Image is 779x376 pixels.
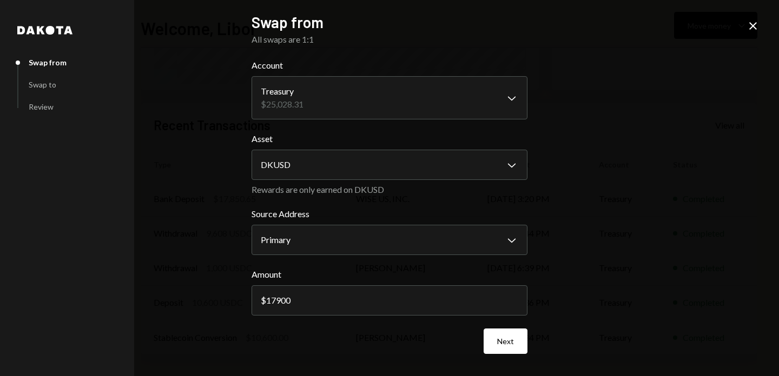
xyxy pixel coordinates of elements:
label: Source Address [252,207,527,220]
button: Next [484,328,527,354]
h2: Swap from [252,12,527,33]
div: Swap to [29,80,56,89]
div: Rewards are only earned on DKUSD [252,184,527,194]
button: Asset [252,150,527,180]
div: All swaps are 1:1 [252,33,527,46]
label: Account [252,59,527,72]
div: Review [29,102,54,111]
label: Asset [252,132,527,145]
button: Source Address [252,225,527,255]
input: 0.00 [252,285,527,315]
div: $ [261,295,266,305]
button: Account [252,76,527,119]
div: Swap from [29,58,67,67]
label: Amount [252,268,527,281]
